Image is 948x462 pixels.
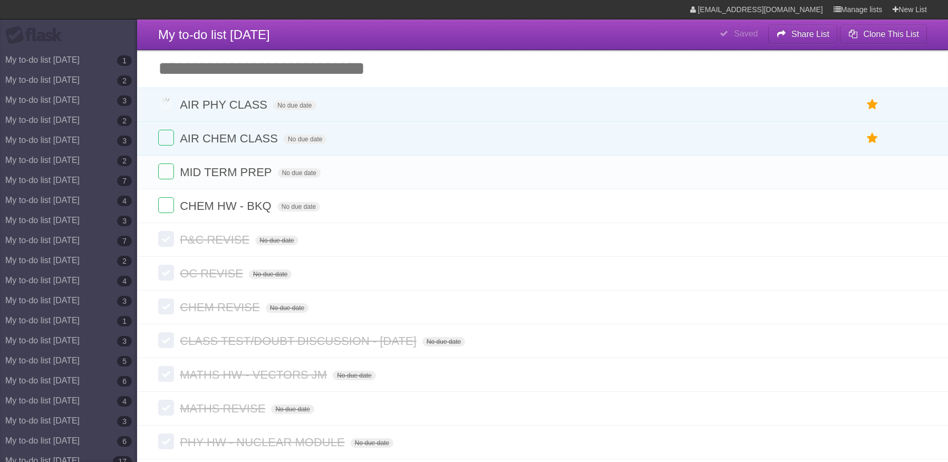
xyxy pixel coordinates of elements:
b: 7 [117,236,132,246]
b: 3 [117,136,132,146]
span: MID TERM PREP [180,166,274,179]
label: Done [158,96,174,112]
label: Done [158,130,174,146]
label: Done [158,163,174,179]
span: No due date [271,405,314,414]
span: No due date [266,303,308,313]
span: No due date [284,134,326,144]
b: 4 [117,196,132,206]
span: No due date [278,168,321,178]
b: 3 [117,296,132,306]
span: CHEM HW - BKQ [180,199,274,213]
b: 2 [117,115,132,126]
span: No due date [333,371,375,380]
span: No due date [277,202,320,211]
b: 3 [117,416,132,427]
label: Star task [863,96,883,113]
span: AIR PHY CLASS [180,98,270,111]
button: Clone This List [840,25,927,44]
span: MATHS REVISE [180,402,268,415]
b: 6 [117,376,132,387]
span: No due date [255,236,298,245]
b: 2 [117,75,132,86]
span: No due date [351,438,393,448]
b: 6 [117,436,132,447]
b: 1 [117,55,132,66]
b: 2 [117,156,132,166]
span: P&C REVISE [180,233,252,246]
span: CLASS TEST/DOUBT DISCUSSION - [DATE] [180,334,419,348]
label: Done [158,332,174,348]
label: Done [158,197,174,213]
span: My to-do list [DATE] [158,27,270,42]
b: 4 [117,276,132,286]
label: Done [158,265,174,281]
button: Share List [768,25,838,44]
b: 3 [117,336,132,346]
b: Clone This List [863,30,919,38]
b: 3 [117,95,132,106]
span: No due date [249,269,292,279]
span: AIR CHEM CLASS [180,132,280,145]
b: Saved [734,29,758,38]
b: 5 [117,356,132,367]
b: Share List [791,30,829,38]
b: 4 [117,396,132,407]
span: MATHS HW - VECTORS JM [180,368,330,381]
b: 7 [117,176,132,186]
span: No due date [422,337,465,346]
b: 3 [117,216,132,226]
b: 1 [117,316,132,326]
span: CHEM REVISE [180,301,263,314]
label: Done [158,434,174,449]
label: Done [158,400,174,416]
b: 2 [117,256,132,266]
label: Done [158,299,174,314]
label: Done [158,231,174,247]
div: Flask [5,26,69,45]
label: Star task [863,130,883,147]
span: No due date [273,101,316,110]
span: PHY HW - NUCLEAR MODULE [180,436,347,449]
label: Done [158,366,174,382]
span: OC REVISE [180,267,246,280]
